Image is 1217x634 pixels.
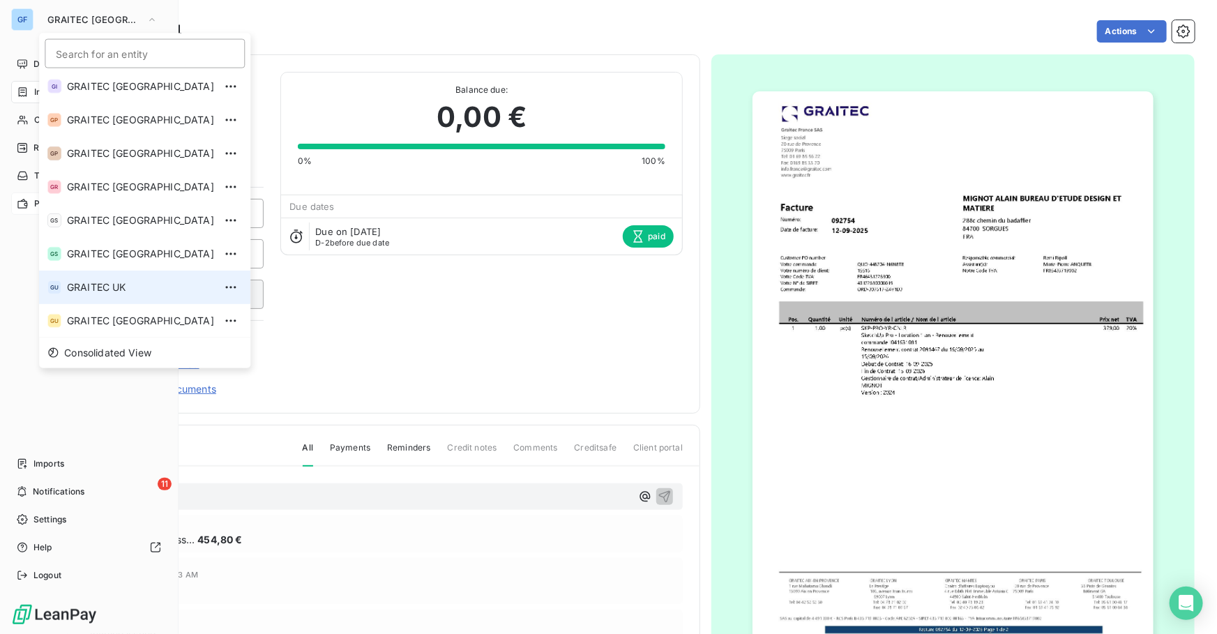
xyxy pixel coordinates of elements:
[67,314,214,328] span: GRAITEC [GEOGRAPHIC_DATA]
[33,58,77,70] span: Dashboard
[47,14,141,25] span: GRAITEC [GEOGRAPHIC_DATA]
[33,485,84,498] span: Notifications
[34,86,68,98] span: Invoices
[633,441,683,465] span: Client portal
[67,80,214,93] span: GRAITEC [GEOGRAPHIC_DATA]
[298,84,665,96] span: Balance due:
[67,247,214,261] span: GRAITEC [GEOGRAPHIC_DATA]
[47,247,61,261] div: GS
[289,201,334,212] span: Due dates
[67,113,214,127] span: GRAITEC [GEOGRAPHIC_DATA]
[197,532,242,547] span: 454,80 €
[315,238,329,248] span: D-2
[158,478,172,490] span: 11
[303,441,313,467] span: All
[330,441,370,465] span: Payments
[448,441,497,465] span: Credit notes
[47,314,61,328] div: GU
[45,39,245,68] input: placeholder
[34,197,75,210] span: Payments
[47,280,61,294] div: GU
[34,114,62,126] span: Clients
[67,146,214,160] span: GRAITEC [GEOGRAPHIC_DATA]
[513,441,557,465] span: Comments
[33,569,61,582] span: Logout
[33,142,77,154] span: Reminders
[623,225,674,248] span: paid
[642,155,665,167] span: 100%
[47,180,61,194] div: GR
[298,155,312,167] span: 0%
[1097,20,1167,43] button: Actions
[11,603,98,626] img: Logo LeanPay
[33,513,66,526] span: Settings
[33,541,52,554] span: Help
[33,458,64,470] span: Imports
[11,536,167,559] a: Help
[67,280,214,294] span: GRAITEC UK
[67,180,214,194] span: GRAITEC [GEOGRAPHIC_DATA]
[315,239,389,247] span: before due date
[387,441,430,465] span: Reminders
[47,113,61,127] div: GP
[1170,587,1203,620] div: Open Intercom Messenger
[47,213,61,227] div: GS
[575,441,617,465] span: Creditsafe
[34,169,58,182] span: Tasks
[67,213,214,227] span: GRAITEC [GEOGRAPHIC_DATA]
[11,8,33,31] div: GF
[315,226,381,237] span: Due on [DATE]
[47,80,61,93] div: GI
[47,146,61,160] div: GP
[64,346,151,360] span: Consolidated View
[437,96,527,138] span: 0,00 €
